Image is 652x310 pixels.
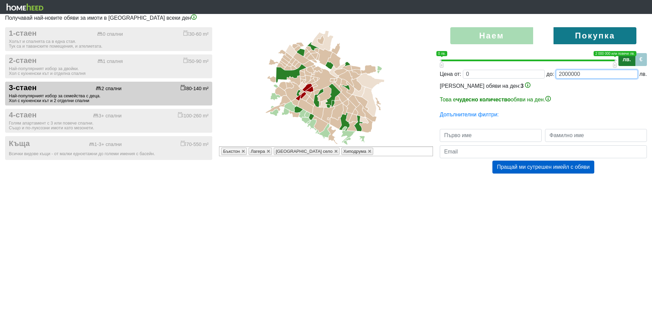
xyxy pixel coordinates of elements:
label: Наем [450,27,533,44]
div: Най-популярният избор за двойки. Хол с кухненски кът и отделна спалня [9,66,209,76]
span: [GEOGRAPHIC_DATA] село [276,149,332,154]
div: 0 спални [97,31,123,37]
img: info-3.png [545,96,551,101]
button: Пращай ми сутрешен имейл с обяви [492,161,594,174]
label: лв. [618,53,635,66]
div: 1 спалня [97,59,123,64]
a: Допълнителни филтри: [440,112,499,117]
p: Получавай най-новите обяви за имоти в [GEOGRAPHIC_DATA] всеки ден [5,14,647,22]
img: info-3.png [525,82,530,88]
span: Лагера [251,149,265,154]
span: 2-стаен [9,56,37,65]
span: 3 [521,83,524,89]
span: 0 лв. [436,51,447,56]
div: 2 спални [96,86,121,92]
input: Email [440,145,647,158]
span: 4-стаен [9,111,37,120]
label: € [635,53,647,66]
button: 4-стаен 3+ спални 100-260 m² Голям апартамент с 3 или повече спални.Също и по-луксозни имоти като... [5,109,212,133]
span: Къща [9,139,30,148]
div: 50-90 m² [183,58,209,64]
div: до: [546,70,554,78]
div: лв. [639,70,647,78]
button: 3-стаен 2 спални 80-140 m² Най-популярният избор за семейства с деца.Хол с кухненски кът и 2 отде... [5,82,212,105]
div: 3+ спални [93,113,122,119]
div: Холът и спалнята са в една стая. Тук са и таванските помещения, и ателиетата. [9,39,209,49]
b: чудесно количество [456,97,511,102]
input: Първо име [440,129,542,142]
div: 1-3+ спални [89,142,122,147]
div: [PERSON_NAME] обяви на ден: [440,82,647,104]
div: Най-популярният избор за семейства с деца. Хол с кухненски кът и 2 отделни спални [9,94,209,103]
label: Покупка [554,27,636,44]
button: Къща 1-3+ спални 70-550 m² Всички видове къщи - от малки едноетажни до големи имения с басейн. [5,136,212,160]
span: Хиподрума [343,149,366,154]
span: 3-стаен [9,83,37,93]
div: Цена от: [440,70,461,78]
div: 80-140 m² [181,85,209,92]
span: 1-стаен [9,29,37,38]
span: 2 000 000 или повече лв. [594,51,636,56]
div: Голям апартамент с 3 или повече спални. Също и по-луксозни имоти като мезонети. [9,121,209,130]
img: info-3.png [191,14,197,20]
p: Това е обяви на ден. [440,96,647,104]
div: Всички видове къщи - от малки едноетажни до големи имения с басейн. [9,151,209,156]
div: 100-260 m² [178,112,209,119]
input: Фамилно име [545,129,647,142]
span: Бъкстон [223,149,240,154]
div: 30-60 m² [183,30,209,37]
button: 1-стаен 0 спални 30-60 m² Холът и спалнята са в една стая.Тук са и таванските помещения, и ателие... [5,27,212,51]
button: 2-стаен 1 спалня 50-90 m² Най-популярният избор за двойки.Хол с кухненски кът и отделна спалня [5,54,212,78]
div: 70-550 m² [181,141,209,147]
